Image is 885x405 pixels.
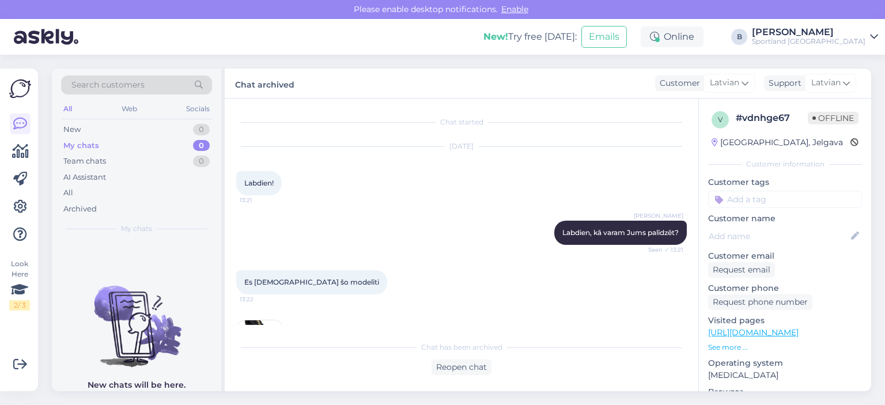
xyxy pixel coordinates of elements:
[708,357,862,369] p: Operating system
[184,101,212,116] div: Socials
[708,327,799,338] a: [URL][DOMAIN_NAME]
[641,27,704,47] div: Online
[71,79,145,91] span: Search customers
[193,156,210,167] div: 0
[9,259,30,311] div: Look Here
[808,112,858,124] span: Offline
[63,124,81,135] div: New
[708,282,862,294] p: Customer phone
[193,140,210,152] div: 0
[237,320,283,366] img: Attachment
[483,31,508,42] b: New!
[236,117,687,127] div: Chat started
[121,224,152,234] span: My chats
[61,101,74,116] div: All
[562,228,679,237] span: Labdien, kā varam Jums palīdzēt?
[718,115,723,124] span: v
[764,77,801,89] div: Support
[235,75,294,91] label: Chat archived
[752,37,865,46] div: Sportland [GEOGRAPHIC_DATA]
[708,213,862,225] p: Customer name
[655,77,700,89] div: Customer
[63,172,106,183] div: AI Assistant
[483,30,577,44] div: Try free [DATE]:
[244,179,274,187] span: Labdien!
[63,187,73,199] div: All
[708,315,862,327] p: Visited pages
[193,124,210,135] div: 0
[811,77,841,89] span: Latvian
[498,4,532,14] span: Enable
[708,262,775,278] div: Request email
[240,196,283,205] span: 13:21
[640,245,683,254] span: Seen ✓ 13:21
[9,78,31,100] img: Askly Logo
[63,140,99,152] div: My chats
[236,141,687,152] div: [DATE]
[421,342,502,353] span: Chat has been archived
[634,211,683,220] span: [PERSON_NAME]
[712,137,843,149] div: [GEOGRAPHIC_DATA], Jelgava
[731,29,747,45] div: B
[752,28,865,37] div: [PERSON_NAME]
[9,300,30,311] div: 2 / 3
[708,191,862,208] input: Add a tag
[63,203,97,215] div: Archived
[708,159,862,169] div: Customer information
[708,386,862,398] p: Browser
[736,111,808,125] div: # vdnhge67
[581,26,627,48] button: Emails
[119,101,139,116] div: Web
[708,342,862,353] p: See more ...
[88,379,186,391] p: New chats will be here.
[432,359,491,375] div: Reopen chat
[710,77,739,89] span: Latvian
[63,156,106,167] div: Team chats
[708,369,862,381] p: [MEDICAL_DATA]
[240,295,283,304] span: 13:22
[708,250,862,262] p: Customer email
[708,176,862,188] p: Customer tags
[52,265,221,369] img: No chats
[244,278,379,286] span: Es [DEMOGRAPHIC_DATA] šo modelīti
[709,230,849,243] input: Add name
[708,294,812,310] div: Request phone number
[752,28,878,46] a: [PERSON_NAME]Sportland [GEOGRAPHIC_DATA]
